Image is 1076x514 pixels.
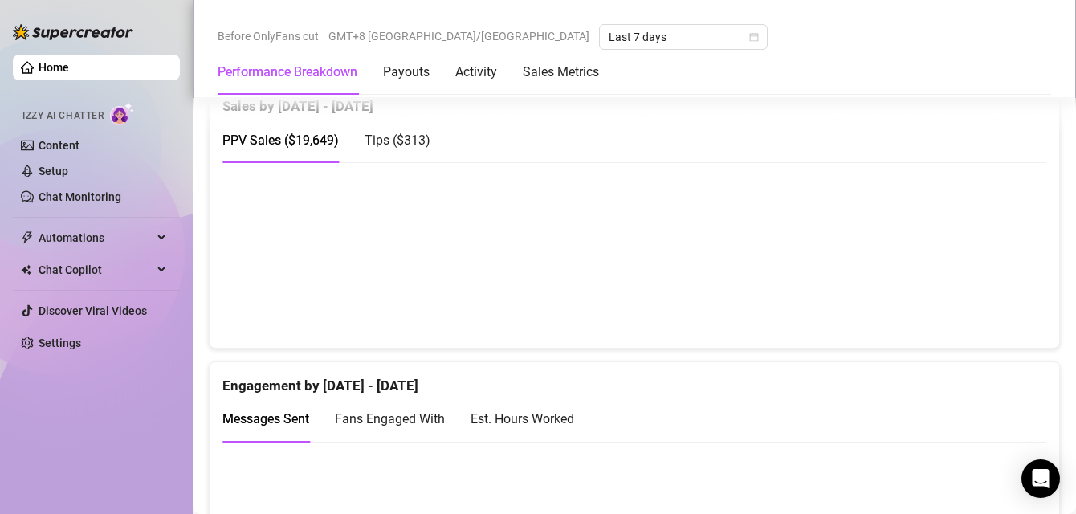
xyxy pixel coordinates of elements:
[13,24,133,40] img: logo-BBDzfeDw.svg
[222,411,309,426] span: Messages Sent
[39,225,153,251] span: Automations
[39,337,81,349] a: Settings
[21,264,31,275] img: Chat Copilot
[335,411,445,426] span: Fans Engaged With
[39,304,147,317] a: Discover Viral Videos
[749,32,759,42] span: calendar
[218,63,357,82] div: Performance Breakdown
[218,24,319,48] span: Before OnlyFans cut
[328,24,589,48] span: GMT+8 [GEOGRAPHIC_DATA]/[GEOGRAPHIC_DATA]
[39,165,68,177] a: Setup
[523,63,599,82] div: Sales Metrics
[455,63,497,82] div: Activity
[110,102,135,125] img: AI Chatter
[21,231,34,244] span: thunderbolt
[39,190,121,203] a: Chat Monitoring
[609,25,758,49] span: Last 7 days
[383,63,430,82] div: Payouts
[365,133,430,148] span: Tips ( $313 )
[471,409,574,429] div: Est. Hours Worked
[1021,459,1060,498] div: Open Intercom Messenger
[22,108,104,124] span: Izzy AI Chatter
[222,83,1046,117] div: Sales by [DATE] - [DATE]
[39,61,69,74] a: Home
[39,257,153,283] span: Chat Copilot
[222,362,1046,397] div: Engagement by [DATE] - [DATE]
[39,139,79,152] a: Content
[222,133,339,148] span: PPV Sales ( $19,649 )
